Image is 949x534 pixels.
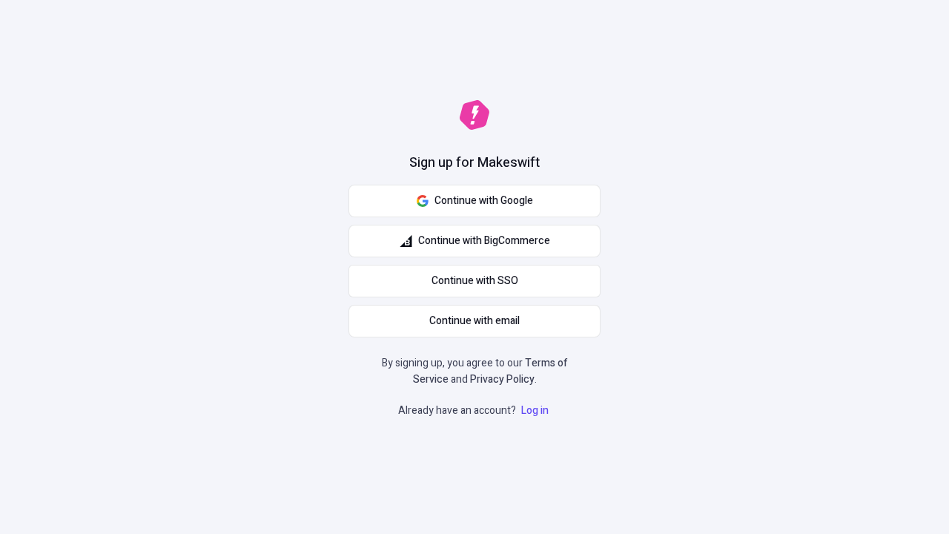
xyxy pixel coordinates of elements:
button: Continue with email [348,305,601,337]
span: Continue with BigCommerce [418,233,550,249]
h1: Sign up for Makeswift [409,154,540,173]
a: Privacy Policy [470,372,535,387]
button: Continue with Google [348,185,601,217]
a: Terms of Service [413,355,568,387]
a: Continue with SSO [348,265,601,297]
span: Continue with Google [434,193,533,209]
span: Continue with email [429,313,520,329]
button: Continue with BigCommerce [348,225,601,257]
p: Already have an account? [398,403,552,419]
p: By signing up, you agree to our and . [377,355,572,388]
a: Log in [518,403,552,418]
